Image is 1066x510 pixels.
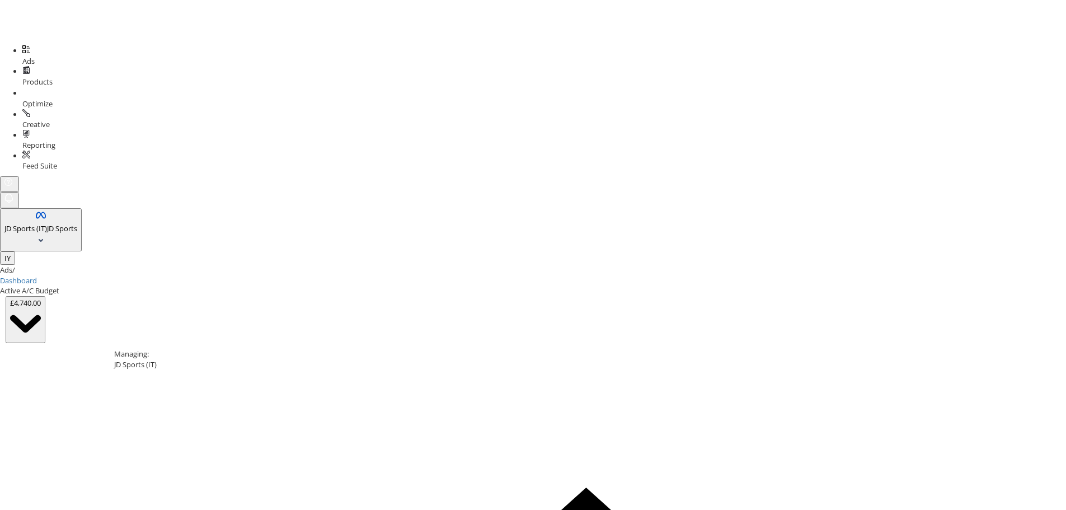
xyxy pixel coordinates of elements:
span: IY [4,253,11,263]
span: Feed Suite [22,161,57,171]
button: £4,740.00 [6,296,45,343]
div: Managing: [114,349,1058,359]
span: Optimize [22,99,53,109]
div: £4,740.00 [10,298,41,308]
span: Ads [22,56,35,66]
span: JD Sports [47,223,77,233]
span: Products [22,77,53,87]
span: / [12,265,15,275]
div: JD Sports (IT) [114,359,1058,370]
span: JD Sports (IT) [4,223,47,233]
span: Creative [22,119,50,129]
span: Reporting [22,140,55,150]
